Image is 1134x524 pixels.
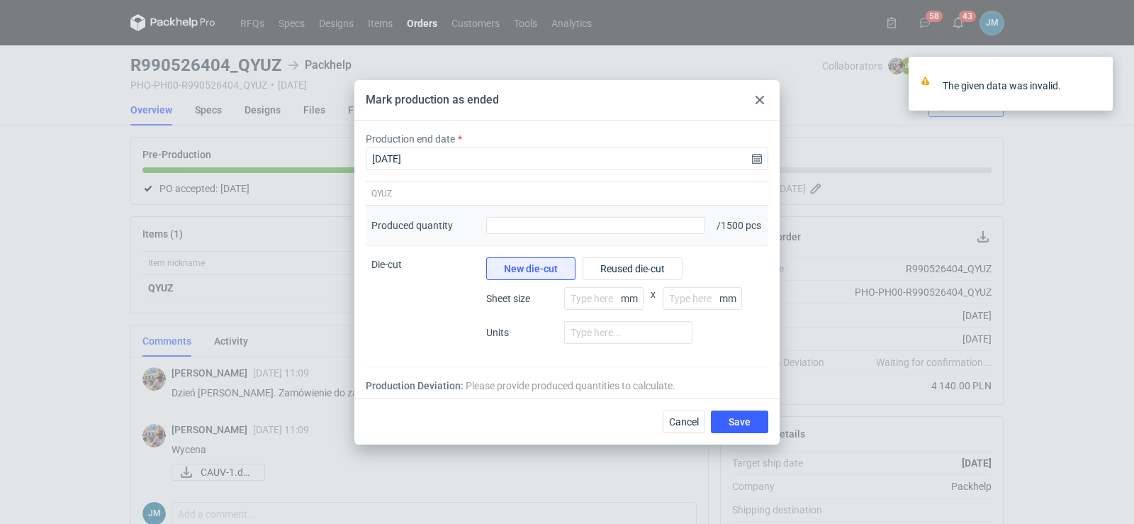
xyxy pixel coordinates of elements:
[486,257,576,280] button: New die-cut
[486,325,557,340] span: Units
[711,206,768,246] div: / 1500 pcs
[371,188,392,199] span: QYUZ
[1091,78,1101,93] button: close
[719,293,742,304] p: mm
[564,287,644,310] input: Type here...
[504,264,558,274] span: New die-cut
[366,379,768,393] div: Production Deviation:
[663,411,705,433] button: Cancel
[564,321,692,344] input: Type here...
[669,417,699,427] span: Cancel
[943,79,1091,93] div: The given data was invalid.
[621,293,644,304] p: mm
[600,264,665,274] span: Reused die-cut
[371,218,453,233] div: Produced quantity
[466,379,675,393] span: Please provide produced quantities to calculate.
[486,291,557,306] span: Sheet size
[711,411,768,433] button: Save
[663,287,742,310] input: Type here...
[366,246,481,367] div: Die-cut
[729,417,751,427] span: Save
[583,257,683,280] button: Reused die-cut
[366,92,499,108] div: Mark production as ended
[651,287,656,321] span: x
[366,132,455,146] label: Production end date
